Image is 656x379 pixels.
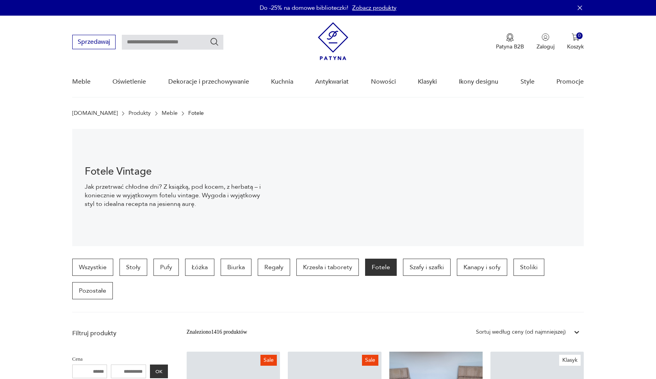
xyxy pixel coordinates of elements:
[72,355,168,363] p: Cena
[476,328,566,336] div: Sortuj według ceny (od najmniejszej)
[403,259,451,276] a: Szafy i szafki
[221,259,251,276] a: Biurka
[371,67,396,97] a: Nowości
[210,37,219,46] button: Szukaj
[72,259,113,276] a: Wszystkie
[459,67,498,97] a: Ikony designu
[537,33,554,50] button: Zaloguj
[567,43,584,50] p: Koszyk
[72,329,168,338] p: Filtruj produkty
[318,22,348,60] img: Patyna - sklep z meblami i dekoracjami vintage
[576,32,583,39] div: 0
[352,4,396,12] a: Zobacz produkty
[85,182,264,208] p: Jak przetrwać chłodne dni? Z książką, pod kocem, z herbatą – i koniecznie w wyjątkowym fotelu vin...
[150,365,168,378] button: OK
[513,259,544,276] a: Stoliki
[258,259,290,276] a: Regały
[296,259,359,276] a: Krzesła i taborety
[277,129,584,246] img: 9275102764de9360b0b1aa4293741aa9.jpg
[567,33,584,50] button: 0Koszyk
[271,67,293,97] a: Kuchnia
[418,67,437,97] a: Klasyki
[112,67,146,97] a: Oświetlenie
[496,33,524,50] button: Patyna B2B
[188,110,204,116] p: Fotele
[72,110,118,116] a: [DOMAIN_NAME]
[496,33,524,50] a: Ikona medaluPatyna B2B
[72,67,91,97] a: Meble
[128,110,151,116] a: Produkty
[457,259,507,276] a: Kanapy i sofy
[572,33,579,41] img: Ikona koszyka
[187,328,247,336] div: Znaleziono 1416 produktów
[521,67,535,97] a: Style
[85,167,264,176] h1: Fotele Vintage
[119,259,147,276] a: Stoły
[537,43,554,50] p: Zaloguj
[168,67,249,97] a: Dekoracje i przechowywanie
[542,33,549,41] img: Ikonka użytkownika
[260,4,348,12] p: Do -25% na domowe biblioteczki!
[496,43,524,50] p: Patyna B2B
[72,40,116,45] a: Sprzedawaj
[153,259,179,276] a: Pufy
[72,35,116,49] button: Sprzedawaj
[72,282,113,299] a: Pozostałe
[365,259,397,276] a: Fotele
[315,67,349,97] a: Antykwariat
[506,33,514,42] img: Ikona medalu
[556,67,584,97] a: Promocje
[162,110,178,116] a: Meble
[185,259,214,276] a: Łóżka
